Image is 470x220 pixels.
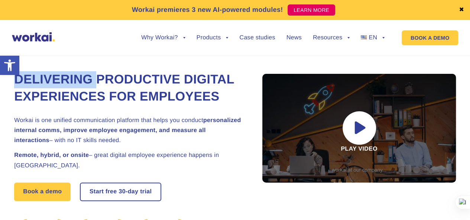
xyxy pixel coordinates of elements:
a: Case studies [239,35,275,41]
h2: Workai is one unified communication platform that helps you conduct – with no IT skills needed. [14,115,244,146]
a: Start free30-daytrial [81,183,161,200]
a: Book a demo [14,183,71,201]
h2: – great digital employee experience happens in [GEOGRAPHIC_DATA]. [14,150,244,170]
i: 30-day [119,189,138,195]
a: LEARN MORE [288,4,335,16]
a: Products [197,35,228,41]
a: Resources [313,35,350,41]
div: Play video [262,74,456,183]
a: BOOK A DEMO [402,30,458,45]
strong: Remote, hybrid, or onsite [14,152,89,158]
a: Why Workai? [141,35,185,41]
p: Workai premieres 3 new AI-powered modules! [132,5,283,15]
a: ✖ [459,7,464,13]
a: News [286,35,302,41]
span: EN [369,35,377,41]
strong: personalized internal comms, improve employee engagement, and measure all interactions [14,117,241,144]
h1: Delivering Productive Digital Experiences for Employees [14,71,244,105]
